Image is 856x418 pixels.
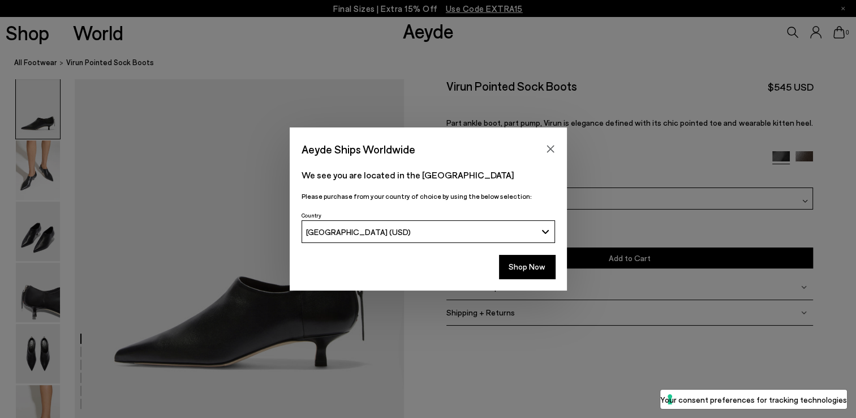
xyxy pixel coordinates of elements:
label: Your consent preferences for tracking technologies [660,394,847,406]
button: Your consent preferences for tracking technologies [660,390,847,409]
p: Please purchase from your country of choice by using the below selection: [302,191,555,202]
p: We see you are located in the [GEOGRAPHIC_DATA] [302,168,555,182]
span: Country [302,212,321,219]
button: Shop Now [499,255,555,279]
button: Close [542,140,559,157]
span: Aeyde Ships Worldwide [302,139,415,159]
span: [GEOGRAPHIC_DATA] (USD) [306,227,411,237]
